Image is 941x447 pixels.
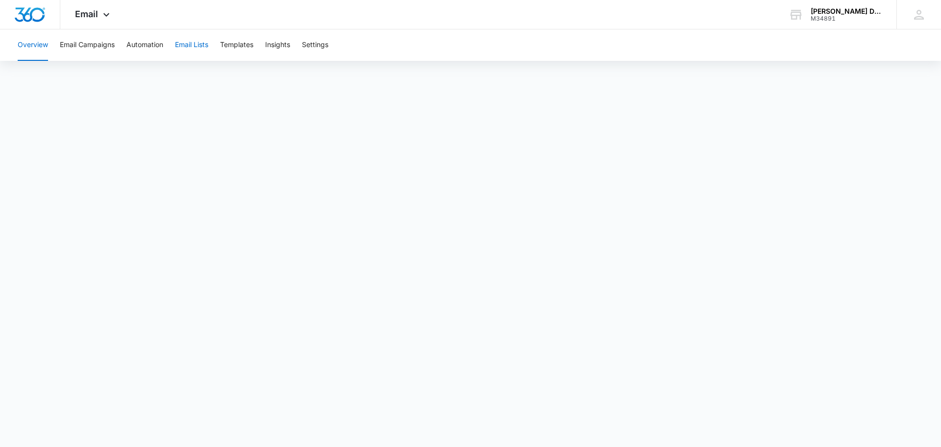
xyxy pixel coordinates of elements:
span: Email [75,9,98,19]
div: account name [811,7,882,15]
button: Overview [18,29,48,61]
button: Email Campaigns [60,29,115,61]
button: Automation [126,29,163,61]
button: Insights [265,29,290,61]
button: Email Lists [175,29,208,61]
button: Settings [302,29,328,61]
div: account id [811,15,882,22]
button: Templates [220,29,253,61]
